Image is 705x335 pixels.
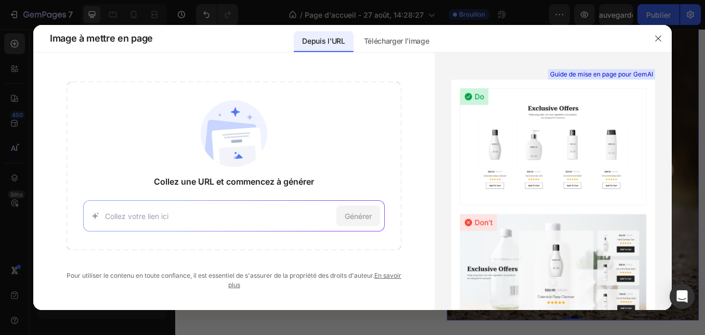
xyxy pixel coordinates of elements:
[8,208,122,233] button: Browse All Products
[24,214,106,226] div: Browse All Products
[9,83,256,147] p: Give your pet to best
[9,157,293,190] p: Essential pet products that are worth your money: Foods, Bowls, Toys, Bedding, Grooming Supplies,...
[67,272,374,279] font: Pour utiliser le contenu en toute confiance, il est essentiel de s'assurer de la propriété des dr...
[345,212,372,221] font: Générer
[550,70,653,78] font: Guide de mise en page pour GemAI
[50,33,153,44] font: Image à mettre en page
[364,36,429,45] font: Télécharger l'image
[105,211,332,222] input: Collez votre lien ici
[302,36,345,45] font: Depuis l'URL
[154,176,314,187] font: Collez une URL et commencez à générer
[670,284,695,309] div: Ouvrir Intercom Messenger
